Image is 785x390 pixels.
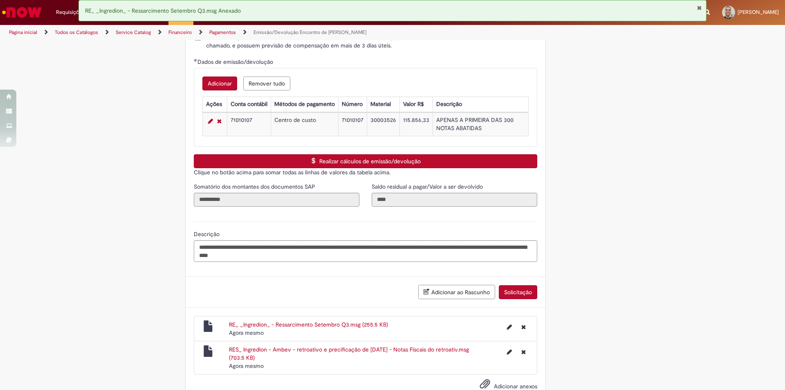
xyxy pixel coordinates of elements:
a: Pagamentos [209,29,236,36]
a: Remover linha 1 [215,116,224,126]
input: Saldo residual a pagar/Valor a ser devolvido [372,193,537,207]
img: ServiceNow [1,4,43,20]
span: Somente leitura - Saldo residual a pagar/Valor a ser devolvido [372,183,484,190]
time: 01/10/2025 09:46:48 [229,362,264,370]
a: Editar Linha 1 [206,116,215,126]
a: Emissão/Devolução Encontro de [PERSON_NAME] [253,29,366,36]
span: [PERSON_NAME] [738,9,779,16]
input: Somatório dos montantes dos documentos SAP [194,193,359,207]
a: Service Catalog [116,29,151,36]
span: Obrigatório Preenchido [194,59,197,62]
button: Editar nome de arquivo RE_ _Ingredion_ - Ressarcimento Setembro Q3.msg [502,320,517,334]
button: Excluir RES_ Ingredion - Ambev - retroativo e precificação de setembro 2025 - Notas Fiscais do re... [516,345,531,358]
span: Agora mesmo [229,362,264,370]
td: 71010107 [227,113,271,136]
button: Editar nome de arquivo RES_ Ingredion - Ambev - retroativo e precificação de setembro 2025 - Nota... [502,345,517,358]
td: APENAS A PRIMEIRA DAS 300 NOTAS ABATIDAS [433,113,528,136]
time: 01/10/2025 09:47:16 [229,329,264,336]
textarea: Descrição [194,240,537,262]
ul: Trilhas de página [6,25,517,40]
th: Conta contábil [227,97,271,112]
th: Número [338,97,367,112]
th: Ações [202,97,227,112]
p: Clique no botão acima para somar todas as linhas de valores da tabela acima. [194,168,537,176]
td: 30003526 [367,113,399,136]
span: Descrição [194,230,221,238]
span: Adicionar anexos [494,383,537,390]
td: 71010107 [338,113,367,136]
span: Dados de emissão/devolução [197,58,275,65]
a: Todos os Catálogos [55,29,98,36]
span: Agora mesmo [229,329,264,336]
th: Descrição [433,97,528,112]
a: Financeiro [168,29,192,36]
label: Somente leitura - Saldo residual a pagar/Valor a ser devolvido [372,183,484,191]
button: Excluir RE_ _Ingredion_ - Ressarcimento Setembro Q3.msg [516,320,531,334]
button: Fechar Notificação [697,5,702,11]
button: Solicitação [499,285,537,299]
span: Confirmo que todos os documentos informados acima NÃO estão compensados no SAP no momento de aber... [206,33,537,50]
span: Requisições [56,8,85,16]
th: Valor R$ [399,97,433,112]
span: Somente leitura - Somatório dos montantes dos documentos SAP [194,183,317,190]
a: RES_ Ingredion - Ambev - retroativo e precificação de [DATE] - Notas Fiscais do retroativ.msg (70... [229,346,469,361]
td: 115.856,33 [399,113,433,136]
td: Centro de custo [271,113,338,136]
span: RE_ _Ingredion_ - Ressarcimento Setembro Q3.msg Anexado [85,7,241,14]
button: Add a row for Dados de emissão/devolução [202,77,237,90]
a: Página inicial [9,29,37,36]
th: Material [367,97,399,112]
th: Métodos de pagamento [271,97,338,112]
button: Remove all rows for Dados de emissão/devolução [243,77,290,90]
a: RE_ _Ingredion_ - Ressarcimento Setembro Q3.msg (255.5 KB) [229,321,388,328]
button: Adicionar ao Rascunho [418,285,495,299]
label: Somente leitura - Somatório dos montantes dos documentos SAP [194,183,317,191]
button: Realizar cálculos de emissão/devolução [194,154,537,168]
